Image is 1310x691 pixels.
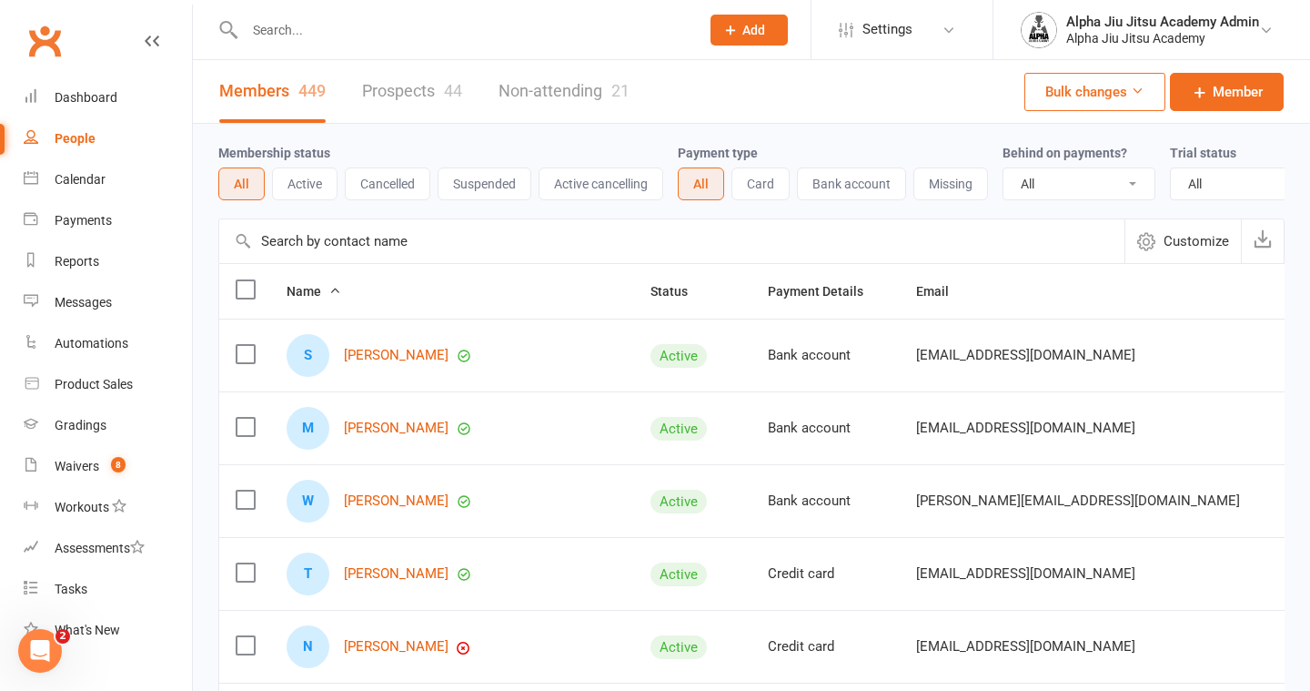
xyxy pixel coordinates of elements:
span: Settings [862,9,912,50]
a: [PERSON_NAME] [344,348,448,363]
span: 2 [55,629,70,644]
div: Warren [287,480,329,523]
div: MIAN [287,407,329,450]
button: Cancelled [345,168,430,200]
div: Sasha [287,334,329,377]
a: Assessments [24,528,192,569]
div: Workouts [55,500,109,514]
button: Email [916,280,969,302]
span: 8 [111,457,126,473]
div: Assessments [55,541,145,555]
button: All [678,168,724,200]
a: [PERSON_NAME] [344,493,448,509]
span: Name [287,284,341,299]
div: Dashboard [55,90,117,105]
a: Workouts [24,487,192,528]
span: [EMAIL_ADDRESS][DOMAIN_NAME] [916,411,1135,445]
a: Prospects44 [362,60,462,123]
span: Email [916,284,969,299]
button: Suspended [438,168,531,200]
a: Dashboard [24,77,192,118]
button: Name [287,280,341,302]
a: [PERSON_NAME] [344,566,448,582]
span: [EMAIL_ADDRESS][DOMAIN_NAME] [916,556,1135,591]
button: Missing [913,168,988,200]
div: Bank account [768,493,883,509]
button: Active [272,168,338,200]
div: Active [650,635,707,659]
button: Active cancelling [539,168,663,200]
a: Messages [24,282,192,323]
a: Tasks [24,569,192,610]
div: Reports [55,254,99,269]
div: Nima [287,625,329,668]
a: Waivers 8 [24,446,192,487]
div: Active [650,417,707,441]
button: Add [710,15,788,46]
div: Waivers [55,459,99,473]
div: Credit card [768,566,883,582]
div: People [55,131,96,146]
div: 21 [611,81,630,100]
button: Bank account [797,168,906,200]
a: Reports [24,241,192,282]
div: Tasks [55,582,87,596]
span: [EMAIL_ADDRESS][DOMAIN_NAME] [916,338,1135,372]
div: Automations [55,336,128,351]
div: Product Sales [55,377,133,391]
div: What's New [55,623,120,637]
a: Calendar [24,159,192,200]
label: Payment type [678,146,758,160]
a: Members449 [219,60,326,123]
span: [PERSON_NAME][EMAIL_ADDRESS][DOMAIN_NAME] [916,483,1240,518]
label: Behind on payments? [1003,146,1127,160]
a: Payments [24,200,192,241]
button: All [218,168,265,200]
label: Trial status [1170,146,1236,160]
div: Bank account [768,348,883,363]
div: 449 [298,81,326,100]
span: Member [1213,81,1263,103]
a: Product Sales [24,364,192,405]
div: Bank account [768,421,883,436]
input: Search... [239,17,687,43]
span: Add [742,23,765,37]
button: Card [731,168,790,200]
img: thumb_image1751406779.png [1021,12,1057,48]
div: Credit card [768,639,883,655]
div: Alpha Jiu Jitsu Academy Admin [1066,14,1259,30]
span: Customize [1164,230,1229,252]
a: Non-attending21 [499,60,630,123]
div: Active [650,490,707,513]
button: Status [650,280,708,302]
div: Messages [55,295,112,310]
a: Member [1170,73,1284,111]
a: Gradings [24,405,192,446]
span: [EMAIL_ADDRESS][DOMAIN_NAME] [916,629,1135,664]
div: Tuilatai [287,553,329,595]
span: Payment Details [768,284,883,299]
label: Membership status [218,146,330,160]
input: Search by contact name [219,219,1124,263]
a: Clubworx [22,18,67,64]
div: Calendar [55,172,106,187]
span: Status [650,284,708,299]
a: Automations [24,323,192,364]
div: Gradings [55,418,106,432]
div: Active [650,563,707,586]
button: Bulk changes [1024,73,1165,111]
div: Alpha Jiu Jitsu Academy [1066,30,1259,46]
a: [PERSON_NAME] [344,421,448,436]
button: Payment Details [768,280,883,302]
a: [PERSON_NAME] [344,639,448,655]
a: What's New [24,610,192,651]
iframe: Intercom live chat [18,629,62,673]
a: People [24,118,192,159]
button: Customize [1124,219,1241,263]
div: 44 [444,81,462,100]
div: Payments [55,213,112,228]
div: Active [650,344,707,368]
